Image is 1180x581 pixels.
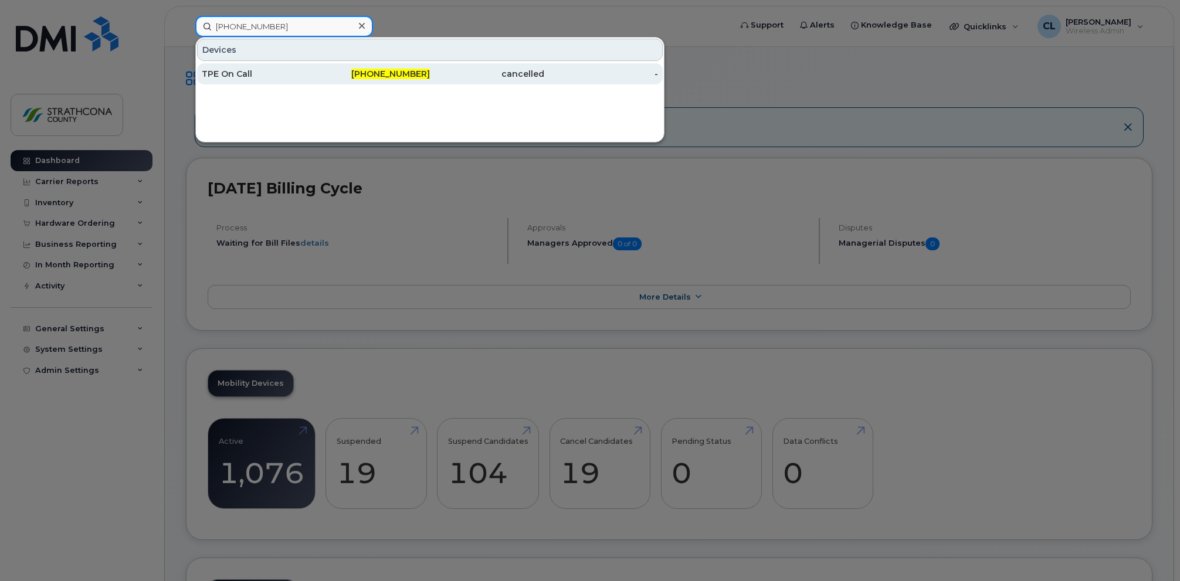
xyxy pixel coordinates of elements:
[197,39,663,61] div: Devices
[430,68,544,80] div: cancelled
[544,68,659,80] div: -
[202,68,316,80] div: TPE On Call
[197,63,663,84] a: TPE On Call[PHONE_NUMBER]cancelled-
[351,69,430,79] span: [PHONE_NUMBER]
